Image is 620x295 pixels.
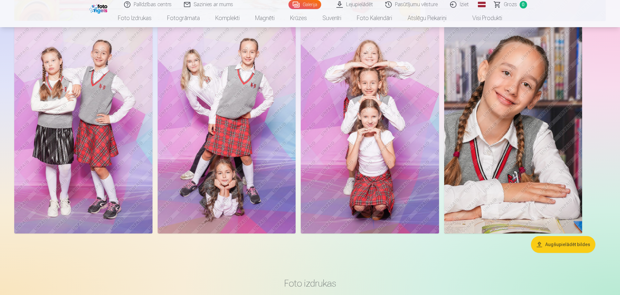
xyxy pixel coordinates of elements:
[400,9,454,27] a: Atslēgu piekariņi
[454,9,510,27] a: Visi produkti
[531,236,595,253] button: Augšupielādēt bildes
[208,9,247,27] a: Komplekti
[110,9,159,27] a: Foto izdrukas
[504,1,517,8] span: Grozs
[349,9,400,27] a: Foto kalendāri
[247,9,282,27] a: Magnēti
[315,9,349,27] a: Suvenīri
[89,3,109,14] img: /fa1
[159,9,208,27] a: Fotogrāmata
[282,9,315,27] a: Krūzes
[520,1,527,8] span: 0
[121,278,499,289] h3: Foto izdrukas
